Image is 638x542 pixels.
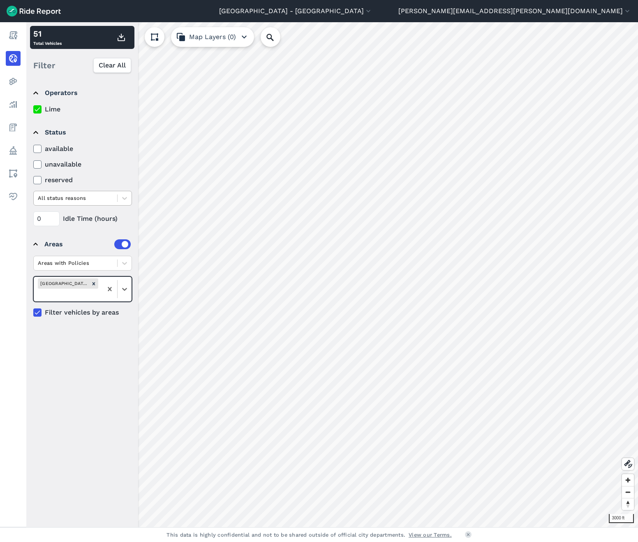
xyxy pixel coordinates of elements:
[30,53,134,78] div: Filter
[609,514,634,523] div: 3000 ft
[622,474,634,486] button: Zoom in
[33,28,62,40] div: 51
[622,486,634,498] button: Zoom out
[44,239,131,249] div: Areas
[33,104,132,114] label: Lime
[6,189,21,204] a: Health
[26,22,638,527] canvas: Map
[6,166,21,181] a: Areas
[171,27,254,47] button: Map Layers (0)
[33,121,131,144] summary: Status
[99,60,126,70] span: Clear All
[33,81,131,104] summary: Operators
[398,6,631,16] button: [PERSON_NAME][EMAIL_ADDRESS][PERSON_NAME][DOMAIN_NAME]
[33,175,132,185] label: reserved
[261,27,294,47] input: Search Location or Vehicles
[7,6,61,16] img: Ride Report
[33,28,62,47] div: Total Vehicles
[89,278,98,289] div: Remove Grand Junction No Parking Zone (corral swiss cheese) Q32025
[219,6,372,16] button: [GEOGRAPHIC_DATA] - [GEOGRAPHIC_DATA]
[6,120,21,135] a: Fees
[38,278,89,289] div: [GEOGRAPHIC_DATA] (corral swiss cheese) Q32025
[6,143,21,158] a: Policy
[33,144,132,154] label: available
[6,51,21,66] a: Realtime
[6,28,21,43] a: Report
[622,498,634,510] button: Reset bearing to north
[33,211,132,226] div: Idle Time (hours)
[33,233,131,256] summary: Areas
[6,97,21,112] a: Analyze
[6,74,21,89] a: Heatmaps
[33,160,132,169] label: unavailable
[409,531,452,539] a: View our Terms.
[33,308,132,317] label: Filter vehicles by areas
[93,58,131,73] button: Clear All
